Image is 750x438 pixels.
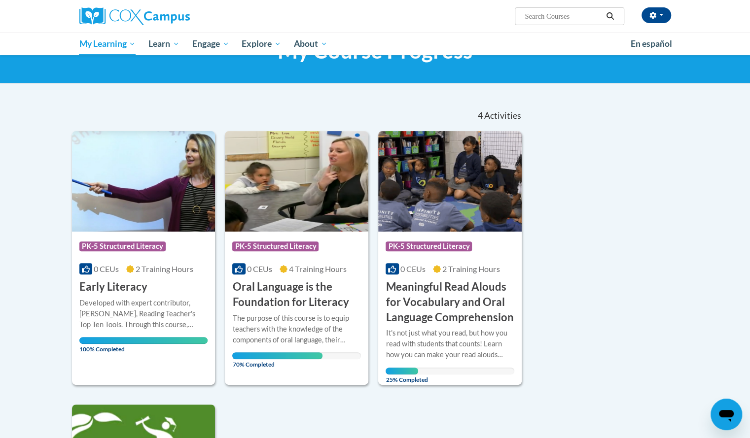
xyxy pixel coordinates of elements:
span: 100% Completed [79,337,208,353]
span: PK-5 Structured Literacy [386,241,472,251]
a: Learn [142,33,186,55]
span: 4 Training Hours [289,264,347,273]
span: 2 Training Hours [442,264,500,273]
img: Course Logo [378,131,522,232]
span: En español [631,38,672,49]
span: My Learning [79,38,136,50]
span: 4 [477,110,482,121]
a: My Learning [73,33,143,55]
img: Course Logo [72,131,215,232]
span: PK-5 Structured Literacy [79,241,166,251]
img: Cox Campus [79,7,190,25]
span: 25% Completed [386,368,418,383]
a: Engage [186,33,236,55]
a: Course LogoPK-5 Structured Literacy0 CEUs2 Training Hours Early LiteracyDeveloped with expert con... [72,131,215,385]
button: Search [603,10,617,22]
input: Search Courses [524,10,603,22]
a: Course LogoPK-5 Structured Literacy0 CEUs4 Training Hours Oral Language is the Foundation for Lit... [225,131,368,385]
a: Explore [235,33,287,55]
div: Developed with expert contributor, [PERSON_NAME], Reading Teacher's Top Ten Tools. Through this c... [79,298,208,330]
span: 70% Completed [232,352,322,368]
span: 2 Training Hours [136,264,193,273]
a: About [287,33,334,55]
a: En español [624,34,679,54]
iframe: Button to launch messaging window [711,399,742,430]
span: Activities [484,110,521,121]
button: Account Settings [642,7,671,23]
h3: Meaningful Read Alouds for Vocabulary and Oral Language Comprehension [386,279,514,325]
span: About [294,38,327,50]
a: Course LogoPK-5 Structured Literacy0 CEUs2 Training Hours Meaningful Read Alouds for Vocabulary a... [378,131,522,385]
div: It's not just what you read, but how you read with students that counts! Learn how you can make y... [386,328,514,360]
span: Engage [192,38,229,50]
span: Learn [148,38,179,50]
div: The purpose of this course is to equip teachers with the knowledge of the components of oral lang... [232,313,361,345]
div: Your progress [232,352,322,359]
div: Main menu [65,33,686,55]
span: PK-5 Structured Literacy [232,241,319,251]
span: 0 CEUs [400,264,426,273]
a: Cox Campus [79,7,267,25]
span: 0 CEUs [247,264,272,273]
div: Your progress [79,337,208,344]
h3: Early Literacy [79,279,147,295]
h3: Oral Language is the Foundation for Literacy [232,279,361,310]
span: Explore [242,38,281,50]
div: Your progress [386,368,418,374]
img: Course Logo [225,131,368,232]
span: 0 CEUs [94,264,119,273]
